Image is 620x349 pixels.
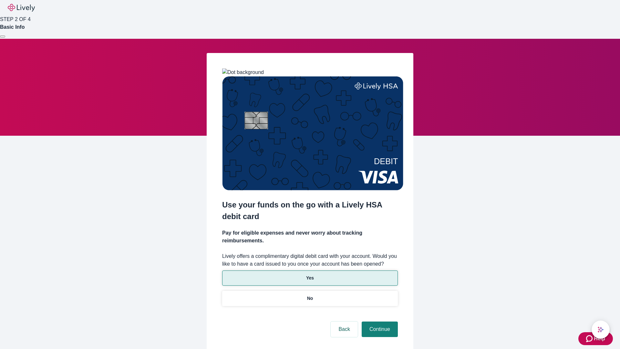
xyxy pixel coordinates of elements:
[222,69,264,76] img: Dot background
[307,295,313,302] p: No
[222,199,398,222] h2: Use your funds on the go with a Lively HSA debit card
[331,322,358,337] button: Back
[592,321,610,339] button: chat
[586,335,594,343] svg: Zendesk support icon
[578,332,613,345] button: Zendesk support iconHelp
[222,270,398,286] button: Yes
[222,252,398,268] label: Lively offers a complimentary digital debit card with your account. Would you like to have a card...
[594,335,605,343] span: Help
[306,275,314,281] p: Yes
[222,229,398,245] h4: Pay for eligible expenses and never worry about tracking reimbursements.
[222,291,398,306] button: No
[222,76,403,190] img: Debit card
[597,326,604,333] svg: Lively AI Assistant
[362,322,398,337] button: Continue
[8,4,35,12] img: Lively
